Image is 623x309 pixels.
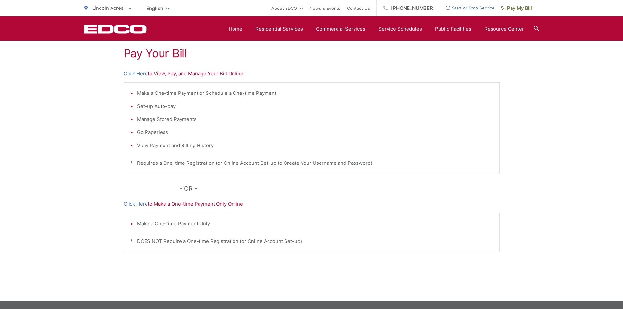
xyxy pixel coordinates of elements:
a: Public Facilities [435,25,471,33]
li: Set-up Auto-pay [137,102,493,110]
li: Go Paperless [137,129,493,136]
a: Resource Center [484,25,524,33]
li: View Payment and Billing History [137,142,493,149]
p: * DOES NOT Require a One-time Registration (or Online Account Set-up) [130,237,493,245]
a: EDCD logo. Return to the homepage. [84,25,147,34]
a: Residential Services [255,25,303,33]
a: Click Here [124,70,148,77]
span: Pay My Bill [501,4,532,12]
a: Click Here [124,200,148,208]
li: Make a One-time Payment or Schedule a One-time Payment [137,89,493,97]
p: to View, Pay, and Manage Your Bill Online [124,70,500,77]
span: Lincoln Acres [92,5,124,11]
p: to Make a One-time Payment Only Online [124,200,500,208]
a: About EDCO [271,4,303,12]
p: * Requires a One-time Registration (or Online Account Set-up to Create Your Username and Password) [130,159,493,167]
a: Commercial Services [316,25,365,33]
span: English [141,3,174,14]
h1: Pay Your Bill [124,47,500,60]
a: Home [229,25,242,33]
li: Manage Stored Payments [137,115,493,123]
p: - OR - [180,184,500,194]
a: Service Schedules [378,25,422,33]
a: News & Events [309,4,340,12]
li: Make a One-time Payment Only [137,220,493,228]
a: Contact Us [347,4,370,12]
